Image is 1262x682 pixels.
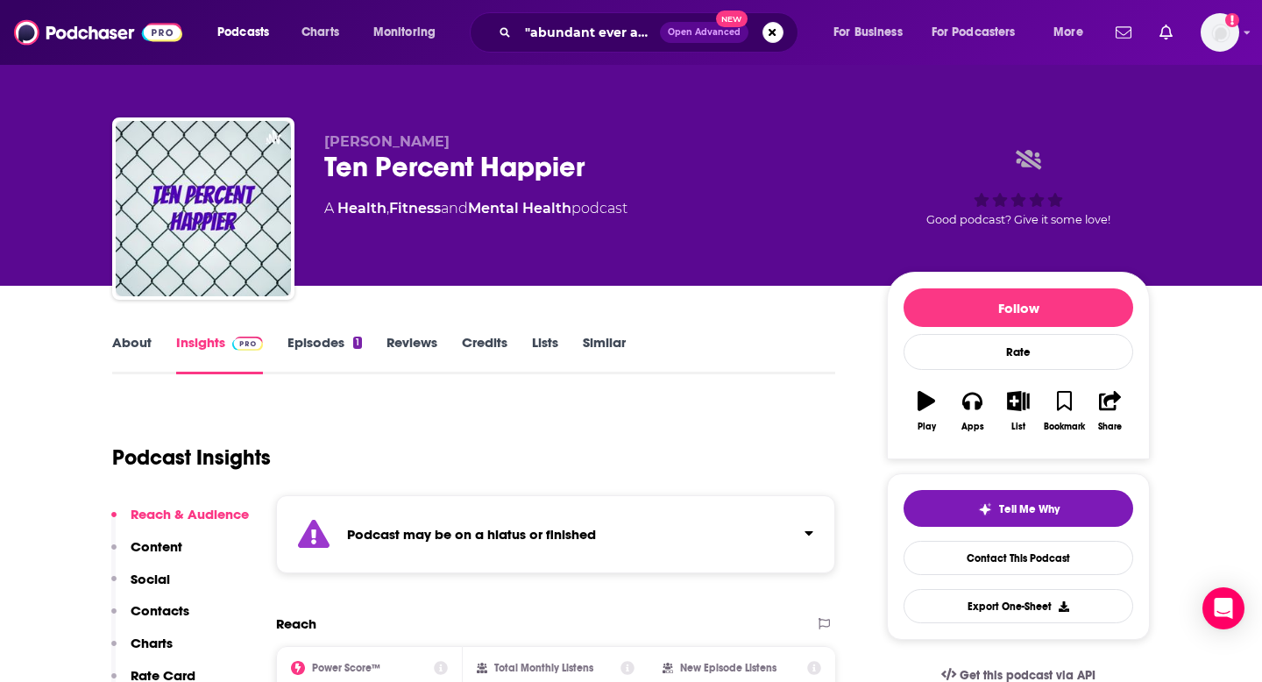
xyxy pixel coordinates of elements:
[131,602,189,619] p: Contacts
[353,337,362,349] div: 1
[1044,422,1085,432] div: Bookmark
[14,16,182,49] img: Podchaser - Follow, Share and Rate Podcasts
[532,334,558,374] a: Lists
[276,495,835,573] section: Click to expand status details
[904,589,1133,623] button: Export One-Sheet
[1202,587,1244,629] div: Open Intercom Messenger
[1088,380,1133,443] button: Share
[660,22,748,43] button: Open AdvancedNew
[337,200,386,217] a: Health
[1225,13,1239,27] svg: Add a profile image
[462,334,507,374] a: Credits
[999,502,1060,516] span: Tell Me Why
[386,200,389,217] span: ,
[904,334,1133,370] div: Rate
[290,18,350,46] a: Charts
[583,334,626,374] a: Similar
[389,200,441,217] a: Fitness
[217,20,269,45] span: Podcasts
[386,334,437,374] a: Reviews
[918,422,936,432] div: Play
[347,526,596,543] strong: Podcast may be on a hiatus or finished
[301,20,339,45] span: Charts
[287,334,362,374] a: Episodes1
[949,380,995,443] button: Apps
[1201,13,1239,52] button: Show profile menu
[904,541,1133,575] a: Contact This Podcast
[131,571,170,587] p: Social
[920,18,1041,46] button: open menu
[276,615,316,632] h2: Reach
[312,662,380,674] h2: Power Score™
[486,12,815,53] div: Search podcasts, credits, & more...
[821,18,925,46] button: open menu
[131,506,249,522] p: Reach & Audience
[1053,20,1083,45] span: More
[1109,18,1138,47] a: Show notifications dropdown
[1041,380,1087,443] button: Bookmark
[1041,18,1105,46] button: open menu
[111,538,182,571] button: Content
[887,133,1150,242] div: Good podcast? Give it some love!
[116,121,291,296] img: Ten Percent Happier
[833,20,903,45] span: For Business
[904,288,1133,327] button: Follow
[131,635,173,651] p: Charts
[494,662,593,674] h2: Total Monthly Listens
[1201,13,1239,52] img: User Profile
[926,213,1110,226] span: Good podcast? Give it some love!
[716,11,748,27] span: New
[961,422,984,432] div: Apps
[112,444,271,471] h1: Podcast Insights
[932,20,1016,45] span: For Podcasters
[1152,18,1180,47] a: Show notifications dropdown
[131,538,182,555] p: Content
[232,337,263,351] img: Podchaser Pro
[112,334,152,374] a: About
[668,28,741,37] span: Open Advanced
[1201,13,1239,52] span: Logged in as megcassidy
[111,506,249,538] button: Reach & Audience
[904,490,1133,527] button: tell me why sparkleTell Me Why
[518,18,660,46] input: Search podcasts, credits, & more...
[111,602,189,635] button: Contacts
[324,133,450,150] span: [PERSON_NAME]
[324,198,627,219] div: A podcast
[111,571,170,603] button: Social
[176,334,263,374] a: InsightsPodchaser Pro
[904,380,949,443] button: Play
[373,20,436,45] span: Monitoring
[1098,422,1122,432] div: Share
[1011,422,1025,432] div: List
[468,200,571,217] a: Mental Health
[680,662,776,674] h2: New Episode Listens
[441,200,468,217] span: and
[111,635,173,667] button: Charts
[996,380,1041,443] button: List
[361,18,458,46] button: open menu
[978,502,992,516] img: tell me why sparkle
[205,18,292,46] button: open menu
